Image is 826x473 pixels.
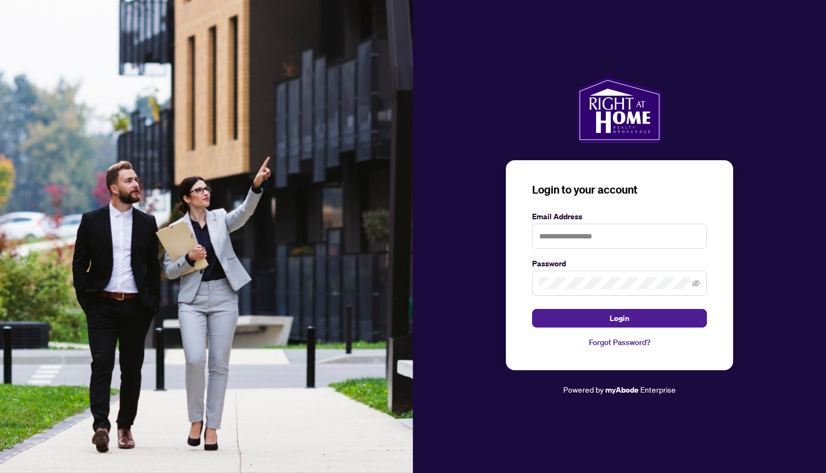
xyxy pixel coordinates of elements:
label: Password [532,258,707,270]
span: eye-invisible [692,279,700,287]
span: Login [610,310,629,327]
span: Powered by [563,384,604,394]
a: myAbode [605,384,639,396]
button: Login [532,309,707,328]
a: Forgot Password? [532,336,707,348]
span: Enterprise [640,384,676,394]
label: Email Address [532,211,707,223]
img: ma-logo [577,77,662,143]
h3: Login to your account [532,182,707,197]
